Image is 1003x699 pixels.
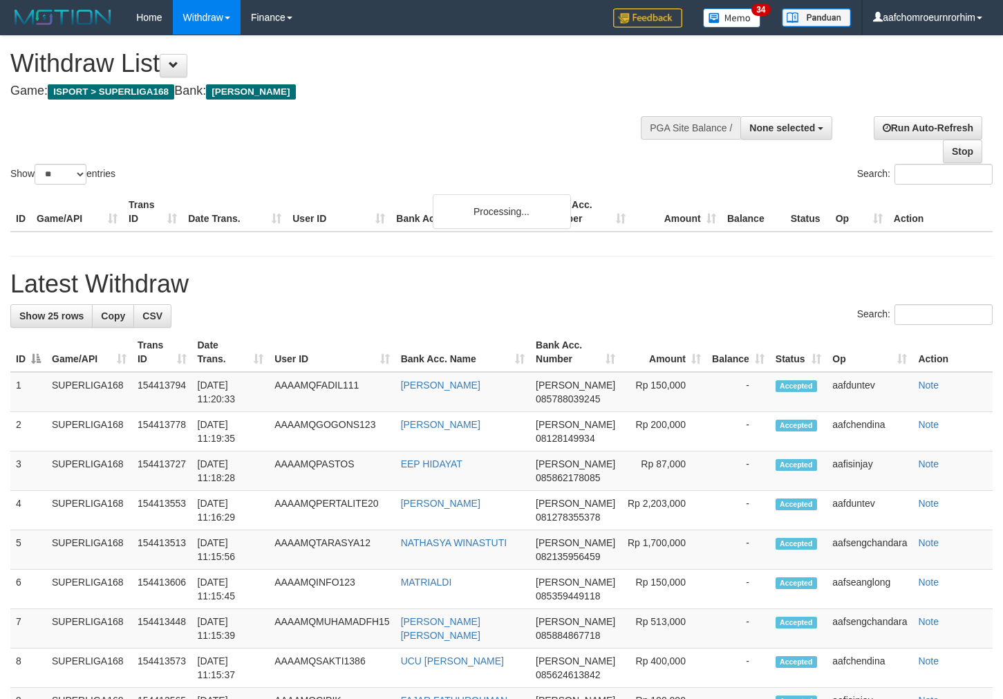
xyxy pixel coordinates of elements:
td: 7 [10,609,46,649]
label: Search: [857,304,993,325]
th: User ID: activate to sort column ascending [269,333,395,372]
td: [DATE] 11:15:39 [192,609,270,649]
td: [DATE] 11:18:28 [192,451,270,491]
button: None selected [740,116,832,140]
a: Note [918,616,939,627]
td: 8 [10,649,46,688]
td: 154413778 [132,412,192,451]
img: Feedback.jpg [613,8,682,28]
span: Accepted [776,380,817,392]
a: Note [918,380,939,391]
td: [DATE] 11:20:33 [192,372,270,412]
span: CSV [142,310,162,321]
td: AAAAMQSAKTI1386 [269,649,395,688]
a: Note [918,537,939,548]
td: AAAAMQGOGONS123 [269,412,395,451]
td: 1 [10,372,46,412]
th: Action [888,192,993,232]
td: aafsengchandara [827,609,912,649]
td: aafsengchandara [827,530,912,570]
td: Rp 150,000 [621,570,706,609]
span: Copy 085788039245 to clipboard [536,393,600,404]
td: - [706,649,770,688]
td: Rp 513,000 [621,609,706,649]
th: Status [785,192,830,232]
span: [PERSON_NAME] [536,458,615,469]
th: Balance: activate to sort column ascending [706,333,770,372]
td: SUPERLIGA168 [46,372,132,412]
span: [PERSON_NAME] [536,616,615,627]
td: 154413606 [132,570,192,609]
th: Op [830,192,888,232]
th: Bank Acc. Name: activate to sort column ascending [395,333,530,372]
th: User ID [287,192,391,232]
td: 154413513 [132,530,192,570]
a: [PERSON_NAME] [401,380,480,391]
span: Copy 082135956459 to clipboard [536,551,600,562]
h4: Game: Bank: [10,84,655,98]
a: [PERSON_NAME] [401,498,480,509]
a: [PERSON_NAME] [PERSON_NAME] [401,616,480,641]
td: Rp 400,000 [621,649,706,688]
th: Bank Acc. Name [391,192,540,232]
td: SUPERLIGA168 [46,570,132,609]
td: [DATE] 11:15:37 [192,649,270,688]
th: Action [912,333,993,372]
a: Copy [92,304,134,328]
span: [PERSON_NAME] [536,577,615,588]
th: Amount [631,192,722,232]
a: CSV [133,304,171,328]
td: - [706,451,770,491]
td: [DATE] 11:15:45 [192,570,270,609]
td: SUPERLIGA168 [46,649,132,688]
th: ID [10,192,31,232]
td: AAAAMQINFO123 [269,570,395,609]
th: Balance [722,192,785,232]
a: [PERSON_NAME] [401,419,480,430]
span: [PERSON_NAME] [536,537,615,548]
td: SUPERLIGA168 [46,491,132,530]
th: Game/API [31,192,123,232]
span: Accepted [776,498,817,510]
span: Copy 085359449118 to clipboard [536,590,600,602]
a: NATHASYA WINASTUTI [401,537,507,548]
th: Bank Acc. Number [540,192,630,232]
td: 154413573 [132,649,192,688]
td: 154413553 [132,491,192,530]
span: Copy 085884867718 to clipboard [536,630,600,641]
a: Note [918,498,939,509]
span: None selected [749,122,815,133]
th: Trans ID [123,192,182,232]
a: MATRIALDI [401,577,452,588]
td: [DATE] 11:19:35 [192,412,270,451]
input: Search: [894,304,993,325]
td: [DATE] 11:16:29 [192,491,270,530]
h1: Withdraw List [10,50,655,77]
a: Note [918,458,939,469]
td: 2 [10,412,46,451]
a: EEP HIDAYAT [401,458,462,469]
select: Showentries [35,164,86,185]
a: Note [918,655,939,667]
span: Accepted [776,538,817,550]
input: Search: [894,164,993,185]
td: AAAAMQMUHAMADFH15 [269,609,395,649]
td: aafseanglong [827,570,912,609]
span: [PERSON_NAME] [536,655,615,667]
span: Copy 08128149934 to clipboard [536,433,595,444]
img: MOTION_logo.png [10,7,115,28]
div: PGA Site Balance / [641,116,740,140]
span: Accepted [776,656,817,668]
img: panduan.png [782,8,851,27]
td: 3 [10,451,46,491]
a: UCU [PERSON_NAME] [401,655,504,667]
td: Rp 200,000 [621,412,706,451]
span: ISPORT > SUPERLIGA168 [48,84,174,100]
td: - [706,530,770,570]
td: AAAAMQTARASYA12 [269,530,395,570]
td: aafisinjay [827,451,912,491]
a: Stop [943,140,982,163]
span: [PERSON_NAME] [536,380,615,391]
td: Rp 87,000 [621,451,706,491]
td: SUPERLIGA168 [46,412,132,451]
